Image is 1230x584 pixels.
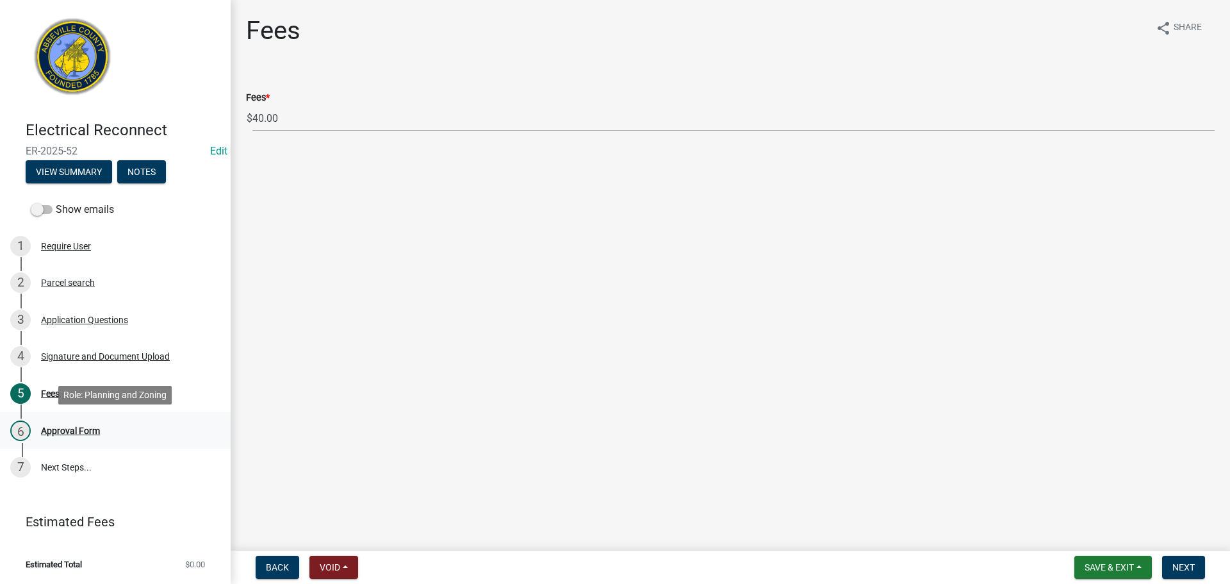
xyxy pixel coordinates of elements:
[246,105,253,131] span: $
[1074,556,1152,579] button: Save & Exit
[1156,21,1171,36] i: share
[41,242,91,251] div: Require User
[309,556,358,579] button: Void
[1085,562,1134,572] span: Save & Exit
[1174,21,1202,36] span: Share
[10,310,31,330] div: 3
[210,145,227,157] a: Edit
[1145,15,1212,40] button: shareShare
[117,167,166,178] wm-modal-confirm: Notes
[10,509,210,535] a: Estimated Fees
[210,145,227,157] wm-modal-confirm: Edit Application Number
[246,15,300,46] h1: Fees
[31,202,114,217] label: Show emails
[41,389,60,398] div: Fees
[185,560,205,569] span: $0.00
[1162,556,1205,579] button: Next
[10,236,31,256] div: 1
[26,160,112,183] button: View Summary
[26,13,120,108] img: Abbeville County, South Carolina
[246,94,270,103] label: Fees
[26,167,112,178] wm-modal-confirm: Summary
[117,160,166,183] button: Notes
[256,556,299,579] button: Back
[10,457,31,478] div: 7
[26,145,205,157] span: ER-2025-52
[10,346,31,367] div: 4
[1172,562,1195,572] span: Next
[320,562,340,572] span: Void
[26,121,220,140] h4: Electrical Reconnect
[10,272,31,293] div: 2
[10,383,31,404] div: 5
[41,278,95,287] div: Parcel search
[26,560,82,569] span: Estimated Total
[41,315,128,324] div: Application Questions
[58,386,172,405] div: Role: Planning and Zoning
[266,562,289,572] span: Back
[41,426,100,435] div: Approval Form
[10,421,31,441] div: 6
[41,352,170,361] div: Signature and Document Upload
